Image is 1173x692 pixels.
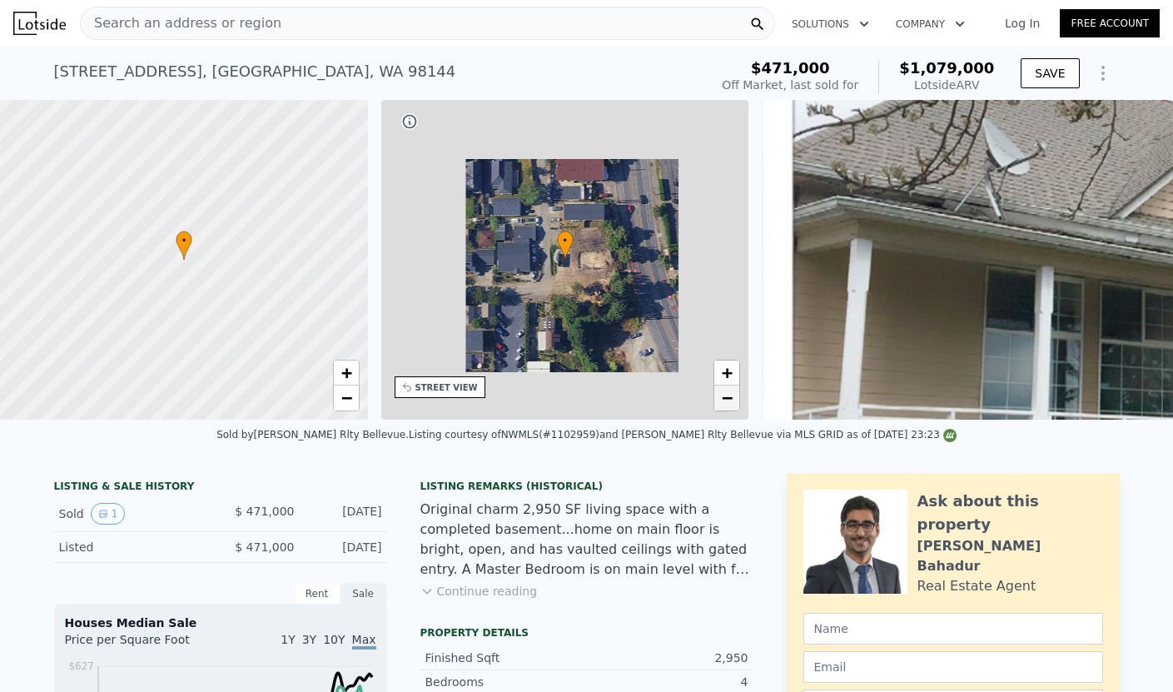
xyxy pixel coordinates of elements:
div: Original charm 2,950 SF living space with a completed basement...home on main floor is bright, op... [420,500,753,580]
div: [DATE] [308,503,382,525]
div: Bedrooms [425,674,587,690]
a: Free Account [1060,9,1160,37]
span: + [340,362,351,383]
a: Zoom in [334,361,359,386]
span: − [340,387,351,408]
div: Price per Square Foot [65,631,221,658]
span: 1Y [281,633,295,646]
span: + [722,362,733,383]
div: [PERSON_NAME] Bahadur [917,536,1103,576]
img: NWMLS Logo [943,429,957,442]
div: Sold by [PERSON_NAME] Rlty Bellevue . [216,429,409,441]
div: Property details [420,626,753,640]
span: − [722,387,733,408]
div: Listing Remarks (Historical) [420,480,753,493]
div: Finished Sqft [425,650,587,666]
div: LISTING & SALE HISTORY [54,480,387,496]
button: Continue reading [420,583,538,600]
div: Houses Median Sale [65,615,376,631]
div: [DATE] [308,539,382,555]
button: SAVE [1021,58,1079,88]
span: 3Y [302,633,316,646]
a: Log In [985,15,1060,32]
div: Listing courtesy of NWMLS (#1102959) and [PERSON_NAME] Rlty Bellevue via MLS GRID as of [DATE] 23:23 [409,429,957,441]
div: Rent [294,583,340,605]
div: STREET VIEW [415,381,478,394]
div: Sold [59,503,207,525]
div: 4 [587,674,748,690]
div: [STREET_ADDRESS] , [GEOGRAPHIC_DATA] , WA 98144 [54,60,456,83]
tspan: $627 [68,660,94,672]
div: Real Estate Agent [917,576,1036,596]
span: $471,000 [751,59,830,77]
div: • [176,231,192,260]
span: • [176,233,192,248]
div: Sale [340,583,387,605]
button: Solutions [778,9,882,39]
input: Name [803,613,1103,645]
div: Ask about this property [917,490,1103,536]
div: • [557,231,574,260]
button: Show Options [1086,57,1120,90]
span: • [557,233,574,248]
input: Email [803,651,1103,683]
img: Lotside [13,12,66,35]
span: $ 471,000 [235,505,294,518]
div: 2,950 [587,650,748,666]
div: Off Market, last sold for [722,77,858,93]
div: Listed [59,539,207,555]
button: View historical data [91,503,126,525]
a: Zoom in [714,361,739,386]
span: $1,079,000 [899,59,994,77]
div: Lotside ARV [899,77,994,93]
a: Zoom out [334,386,359,411]
span: Search an address or region [81,13,281,33]
span: $ 471,000 [235,540,294,554]
span: 10Y [323,633,345,646]
span: Max [352,633,376,650]
button: Company [882,9,978,39]
a: Zoom out [714,386,739,411]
